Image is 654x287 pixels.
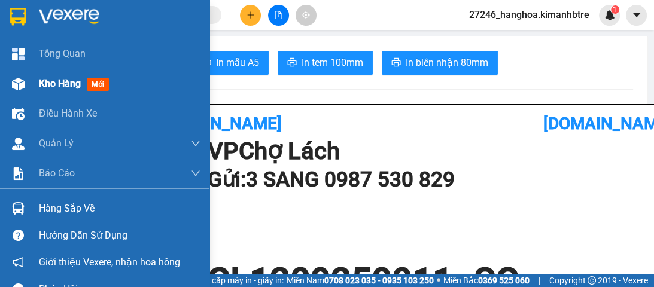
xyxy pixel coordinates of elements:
span: copyright [588,276,596,285]
img: warehouse-icon [12,138,25,150]
span: 27246_hanghoa.kimanhbtre [460,7,599,22]
img: warehouse-icon [12,78,25,90]
span: Tổng Quan [39,46,86,61]
span: In biên nhận 80mm [406,55,488,70]
sup: 1 [611,5,619,14]
span: ⚪️ [437,278,440,283]
span: printer [287,57,297,69]
img: solution-icon [12,167,25,180]
div: Hàng sắp về [39,200,200,218]
button: plus [240,5,261,26]
span: Giới thiệu Vexere, nhận hoa hồng [39,255,180,270]
span: down [191,139,200,148]
span: Báo cáo [39,166,75,181]
span: In mẫu A5 [216,55,259,70]
button: caret-down [626,5,647,26]
span: down [191,169,200,178]
span: aim [302,11,310,19]
button: printerIn mẫu A5 [192,51,269,75]
span: Kho hàng [39,78,81,89]
button: file-add [268,5,289,26]
span: question-circle [13,230,24,241]
span: 1 [613,5,617,14]
button: printerIn biên nhận 80mm [382,51,498,75]
img: warehouse-icon [12,202,25,215]
span: mới [87,78,109,91]
span: In tem 100mm [302,55,363,70]
div: Hướng dẫn sử dụng [39,227,200,245]
button: printerIn tem 100mm [278,51,373,75]
span: file-add [274,11,282,19]
span: Quản Lý [39,136,74,151]
img: warehouse-icon [12,108,25,120]
img: icon-new-feature [604,10,615,20]
img: logo-vxr [10,8,26,26]
strong: 0708 023 035 - 0935 103 250 [324,276,434,285]
span: caret-down [631,10,642,20]
span: Miền Bắc [443,274,530,287]
span: | [539,274,540,287]
span: Miền Nam [287,274,434,287]
span: Điều hành xe [39,106,97,121]
span: printer [391,57,401,69]
span: notification [13,257,24,268]
img: dashboard-icon [12,48,25,60]
span: Cung cấp máy in - giấy in: [190,274,284,287]
strong: 0369 525 060 [478,276,530,285]
span: plus [247,11,255,19]
button: aim [296,5,317,26]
